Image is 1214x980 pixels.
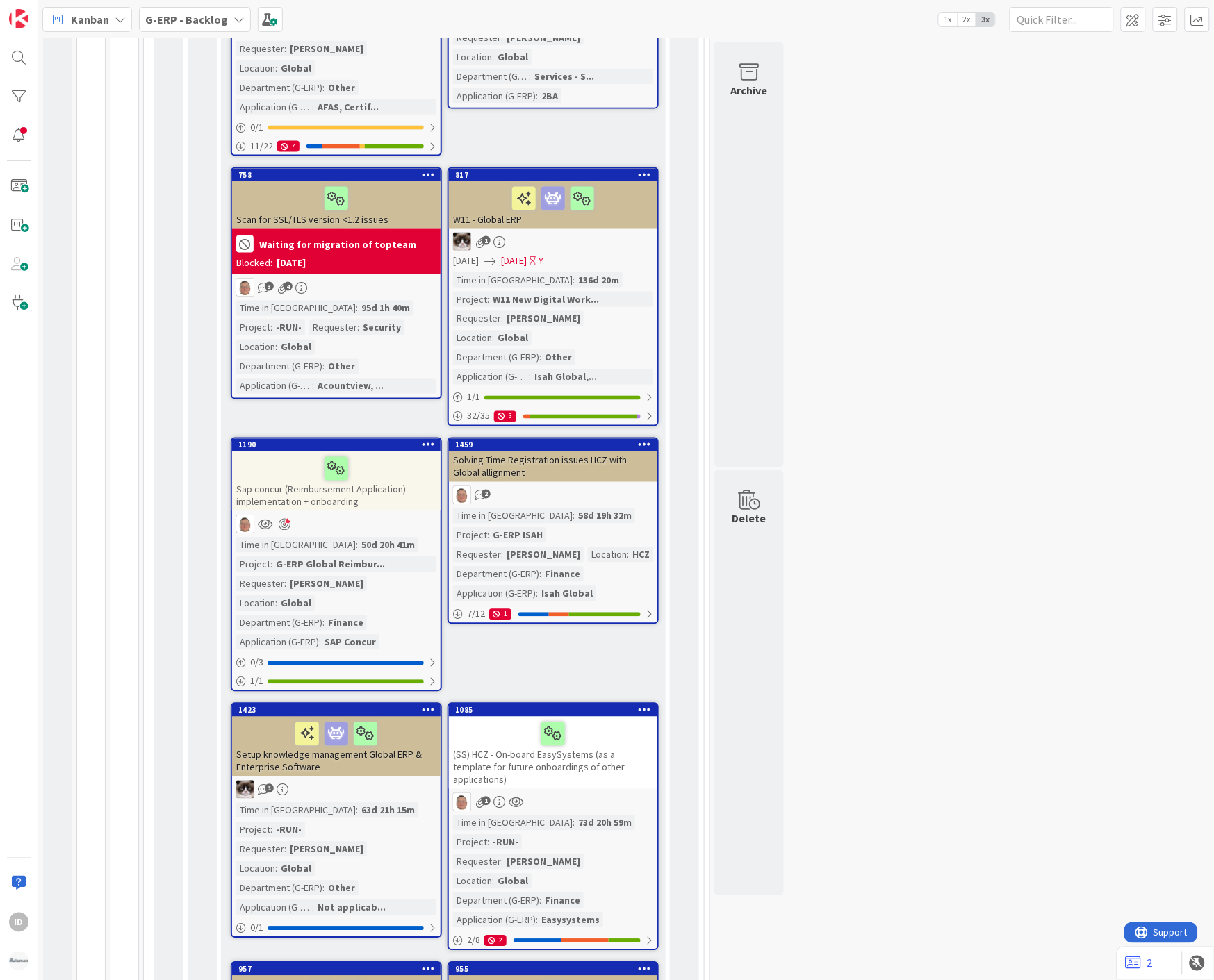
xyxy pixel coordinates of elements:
span: : [492,331,494,346]
div: Global [277,60,315,76]
div: 136d 20m [575,272,623,288]
span: : [487,528,489,543]
span: : [270,320,272,335]
div: Location [236,340,275,355]
div: Not applicab... [314,900,389,915]
div: Department (G-ERP) [236,615,322,631]
div: -RUN- [272,320,305,335]
div: Department (G-ERP) [236,881,322,896]
input: Quick Filter... [1010,7,1114,32]
div: Application (G-ERP) [236,99,312,115]
div: lD [232,515,441,533]
span: : [501,854,503,870]
span: : [275,596,277,611]
div: [PERSON_NAME] [286,842,367,857]
div: W11 - Global ERP [449,181,657,229]
div: Application (G-ERP) [453,913,536,928]
span: : [356,301,358,316]
div: Global [277,861,315,877]
div: 2/82 [449,932,657,949]
div: 1/1 [232,673,441,690]
span: : [356,803,358,818]
span: : [501,311,503,326]
div: Time in [GEOGRAPHIC_DATA] [453,815,573,831]
span: Support [29,2,63,19]
div: Services - S... [531,69,598,84]
span: : [356,538,358,553]
span: : [322,359,325,374]
div: -RUN- [489,835,522,850]
div: Department (G-ERP) [453,893,539,908]
span: 2 / 8 [467,933,480,948]
span: : [319,635,321,650]
div: 73d 20h 59m [575,815,635,831]
div: 4 [277,141,300,152]
span: : [312,900,314,915]
span: : [539,567,541,582]
div: 32/353 [449,408,657,425]
span: 11 / 22 [250,139,273,153]
span: : [573,272,575,288]
span: [DATE] [453,254,479,268]
div: Requester [236,576,284,592]
img: Visit kanbanzone.com [9,9,28,28]
span: : [536,913,538,928]
span: : [275,60,277,76]
span: 7 / 12 [467,607,485,622]
div: Other [325,359,359,374]
div: Time in [GEOGRAPHIC_DATA] [453,272,573,288]
span: 0 / 1 [250,120,263,135]
span: : [270,822,272,838]
div: Isah Global,... [531,369,600,385]
div: 1/1 [449,389,657,406]
div: Global [277,340,315,355]
div: Delete [732,510,766,527]
span: 2 [482,490,491,499]
div: 1085 [449,704,657,717]
div: Other [325,881,359,896]
div: Location [236,60,275,76]
div: Security [359,320,404,335]
div: Scan for SSL/TLS version <1.2 issues [232,181,441,229]
span: 1 / 1 [467,390,480,405]
div: Department (G-ERP) [236,359,322,374]
div: 58d 19h 32m [575,508,635,524]
div: 1085(SS) HCZ - On-board EasySystems (as a template for future onboardings of other applications) [449,704,657,789]
div: 758 [238,170,441,180]
span: : [501,547,503,563]
div: Time in [GEOGRAPHIC_DATA] [236,301,356,316]
div: Other [541,350,575,365]
span: : [284,842,286,857]
span: [DATE] [501,254,527,268]
div: 0/1 [232,119,441,136]
div: Setup knowledge management Global ERP & Enterprise Software [232,717,441,776]
span: Kanban [71,11,109,28]
div: 1423 [238,706,441,715]
div: Requester [236,41,284,56]
div: Global [277,596,315,611]
div: Application (G-ERP) [453,369,529,385]
div: Kv [232,781,441,799]
div: Location [453,49,492,65]
div: lD [232,279,441,297]
div: Other [325,80,359,95]
span: : [322,615,325,631]
span: : [284,576,286,592]
div: Time in [GEOGRAPHIC_DATA] [453,508,573,524]
b: Waiting for migration of topteam [259,240,416,249]
span: : [573,815,575,831]
span: : [573,508,575,524]
div: 95d 1h 40m [358,301,413,316]
div: Acountview, ... [314,379,387,394]
img: lD [453,486,471,504]
span: : [322,80,325,95]
div: 1423 [232,704,441,717]
div: Time in [GEOGRAPHIC_DATA] [236,803,356,818]
span: : [312,379,314,394]
div: Blocked: [236,256,272,270]
span: : [529,69,531,84]
div: lD [449,793,657,811]
div: Time in [GEOGRAPHIC_DATA] [236,538,356,553]
div: Department (G-ERP) [453,350,539,365]
div: 758 [232,169,441,181]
